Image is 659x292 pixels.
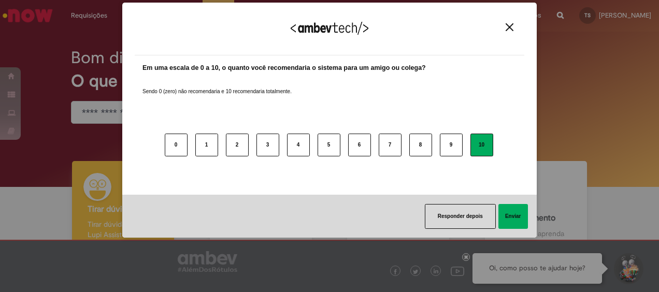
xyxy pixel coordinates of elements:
[142,76,292,95] label: Sendo 0 (zero) não recomendaria e 10 recomendaria totalmente.
[195,134,218,156] button: 1
[226,134,249,156] button: 2
[318,134,340,156] button: 5
[348,134,371,156] button: 6
[379,134,402,156] button: 7
[409,134,432,156] button: 8
[503,23,517,32] button: Close
[287,134,310,156] button: 4
[440,134,463,156] button: 9
[506,23,513,31] img: Close
[291,22,368,35] img: Logo Ambevtech
[256,134,279,156] button: 3
[142,63,426,73] label: Em uma escala de 0 a 10, o quanto você recomendaria o sistema para um amigo ou colega?
[165,134,188,156] button: 0
[470,134,493,156] button: 10
[425,204,496,229] button: Responder depois
[498,204,528,229] button: Enviar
